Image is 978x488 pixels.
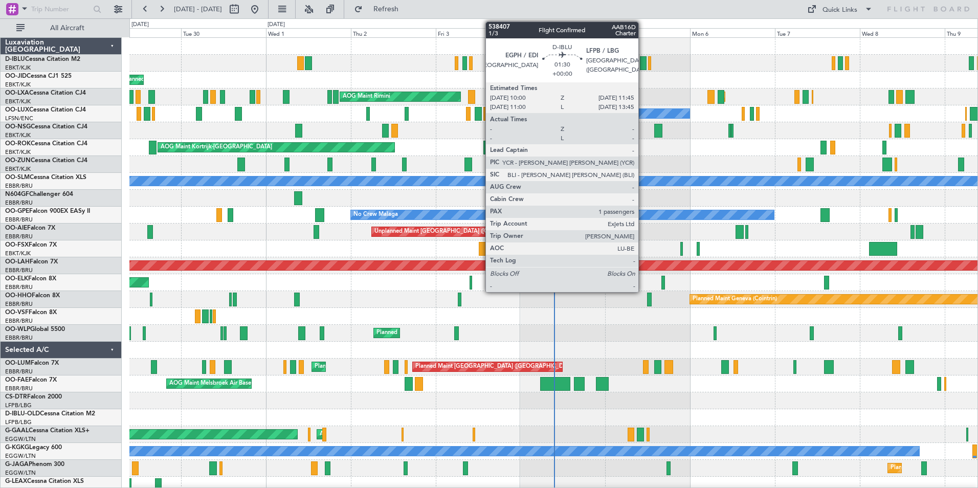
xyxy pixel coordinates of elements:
[5,208,29,214] span: OO-GPE
[860,28,945,37] div: Wed 8
[5,158,31,164] span: OO-ZUN
[5,141,87,147] a: OO-ROKCessna Citation CJ4
[5,56,25,62] span: D-IBLU
[5,225,55,231] a: OO-AIEFalcon 7X
[5,326,65,332] a: OO-WLPGlobal 5500
[376,325,450,341] div: Planned Maint Milan (Linate)
[5,73,72,79] a: OO-JIDCessna CJ1 525
[436,28,521,37] div: Fri 3
[5,73,27,79] span: OO-JID
[96,28,181,37] div: Mon 29
[5,191,73,197] a: N604GFChallenger 604
[690,28,775,37] div: Mon 6
[5,259,30,265] span: OO-LAH
[5,293,60,299] a: OO-HHOFalcon 8X
[5,394,62,400] a: CS-DTRFalcon 2000
[5,98,31,105] a: EBKT/KJK
[5,158,87,164] a: OO-ZUNCessna Citation CJ4
[169,376,251,391] div: AOG Maint Melsbroek Air Base
[353,207,398,223] div: No Crew Malaga
[5,90,29,96] span: OO-LXA
[181,28,266,37] div: Tue 30
[5,435,36,443] a: EGGW/LTN
[5,394,27,400] span: CS-DTR
[5,317,33,325] a: EBBR/BRU
[5,191,29,197] span: N604GF
[5,360,31,366] span: OO-LUM
[266,28,351,37] div: Wed 1
[693,292,777,307] div: Planned Maint Geneva (Cointrin)
[5,242,57,248] a: OO-FSXFalcon 7X
[315,359,500,374] div: Planned Maint [GEOGRAPHIC_DATA] ([GEOGRAPHIC_DATA] National)
[5,368,33,375] a: EBBR/BRU
[5,309,57,316] a: OO-VSFFalcon 8X
[5,250,31,257] a: EBKT/KJK
[5,428,90,434] a: G-GAALCessna Citation XLS+
[31,2,90,17] input: Trip Number
[5,469,36,477] a: EGGW/LTN
[5,411,40,417] span: D-IBLU-OLD
[5,445,29,451] span: G-KGKG
[5,165,31,173] a: EBKT/KJK
[5,377,57,383] a: OO-FAEFalcon 7X
[5,276,28,282] span: OO-ELK
[343,89,390,104] div: AOG Maint Rimini
[5,208,90,214] a: OO-GPEFalcon 900EX EASy II
[605,28,690,37] div: Sun 5
[5,141,31,147] span: OO-ROK
[5,461,64,468] a: G-JAGAPhenom 300
[5,131,31,139] a: EBKT/KJK
[5,174,86,181] a: OO-SLMCessna Citation XLS
[131,20,149,29] div: [DATE]
[5,326,30,332] span: OO-WLP
[5,124,31,130] span: OO-NSG
[5,461,29,468] span: G-JAGA
[5,107,29,113] span: OO-LUX
[5,56,80,62] a: D-IBLUCessna Citation M2
[5,182,33,190] a: EBBR/BRU
[5,242,29,248] span: OO-FSX
[5,64,31,72] a: EBKT/KJK
[268,20,285,29] div: [DATE]
[5,411,95,417] a: D-IBLU-OLDCessna Citation M2
[351,28,436,37] div: Thu 2
[174,5,222,14] span: [DATE] - [DATE]
[5,174,30,181] span: OO-SLM
[5,276,56,282] a: OO-ELKFalcon 8X
[521,28,606,37] div: Sat 4
[823,5,857,15] div: Quick Links
[5,283,33,291] a: EBBR/BRU
[5,309,29,316] span: OO-VSF
[5,428,29,434] span: G-GAAL
[5,293,32,299] span: OO-HHO
[5,360,59,366] a: OO-LUMFalcon 7X
[5,124,87,130] a: OO-NSGCessna Citation CJ4
[775,28,860,37] div: Tue 7
[5,452,36,460] a: EGGW/LTN
[5,90,86,96] a: OO-LXACessna Citation CJ4
[27,25,108,32] span: All Aircraft
[5,216,33,224] a: EBBR/BRU
[349,1,411,17] button: Refresh
[5,225,27,231] span: OO-AIE
[5,259,58,265] a: OO-LAHFalcon 7X
[374,224,543,239] div: Unplanned Maint [GEOGRAPHIC_DATA] ([GEOGRAPHIC_DATA])
[523,106,584,121] div: No Crew Nancy (Essey)
[5,334,33,342] a: EBBR/BRU
[5,478,27,484] span: G-LEAX
[5,385,33,392] a: EBBR/BRU
[11,20,111,36] button: All Aircraft
[802,1,878,17] button: Quick Links
[5,418,32,426] a: LFPB/LBG
[5,377,29,383] span: OO-FAE
[5,115,33,122] a: LFSN/ENC
[5,300,33,308] a: EBBR/BRU
[415,359,601,374] div: Planned Maint [GEOGRAPHIC_DATA] ([GEOGRAPHIC_DATA] National)
[5,267,33,274] a: EBBR/BRU
[5,107,86,113] a: OO-LUXCessna Citation CJ4
[5,148,31,156] a: EBKT/KJK
[5,199,33,207] a: EBBR/BRU
[5,402,32,409] a: LFPB/LBG
[5,445,62,451] a: G-KGKGLegacy 600
[365,6,408,13] span: Refresh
